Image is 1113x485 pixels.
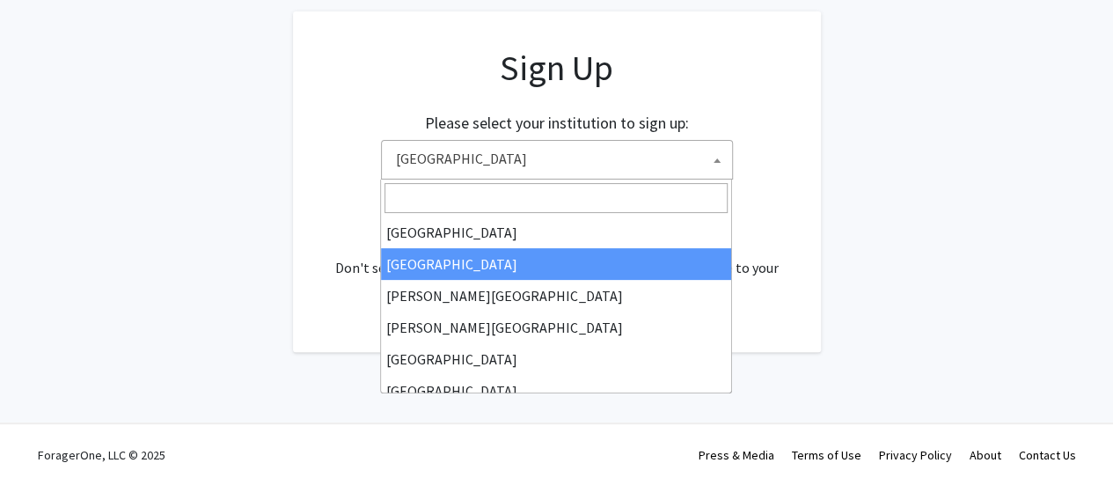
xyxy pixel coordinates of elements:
[1019,447,1076,463] a: Contact Us
[792,447,861,463] a: Terms of Use
[381,140,733,180] span: Emory University
[328,215,786,299] div: Already have an account? . Don't see your institution? about bringing ForagerOne to your institut...
[381,280,731,312] li: [PERSON_NAME][GEOGRAPHIC_DATA]
[389,141,732,177] span: Emory University
[384,183,728,213] input: Search
[381,217,731,248] li: [GEOGRAPHIC_DATA]
[381,343,731,375] li: [GEOGRAPHIC_DATA]
[381,312,731,343] li: [PERSON_NAME][GEOGRAPHIC_DATA]
[425,114,689,133] h2: Please select your institution to sign up:
[381,375,731,407] li: [GEOGRAPHIC_DATA]
[699,447,774,463] a: Press & Media
[970,447,1001,463] a: About
[13,406,75,472] iframe: Chat
[381,248,731,280] li: [GEOGRAPHIC_DATA]
[328,47,786,89] h1: Sign Up
[879,447,952,463] a: Privacy Policy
